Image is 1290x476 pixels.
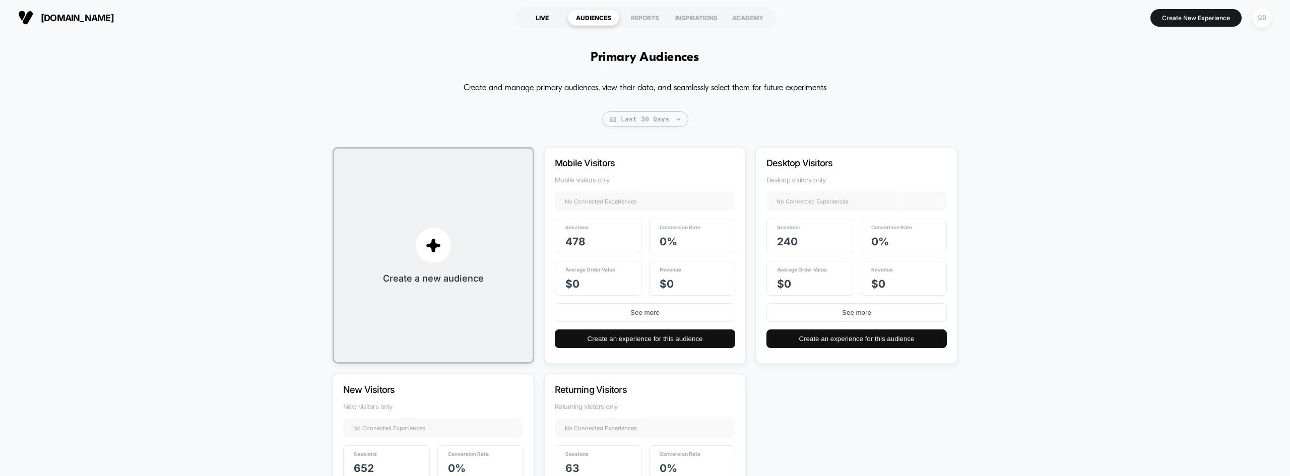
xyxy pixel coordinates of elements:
[591,50,699,65] h1: Primary Audiences
[660,451,700,457] span: Conversion Rate
[671,10,722,26] div: INSPIRATIONS
[871,266,893,273] span: Revenue
[354,462,374,474] span: 652
[871,278,885,290] span: $ 0
[333,147,534,364] button: plusCreate a new audience
[766,176,947,184] span: Desktop visitors only
[610,117,616,122] img: calendar
[766,329,947,348] button: Create an experience for this audience
[565,278,579,290] span: $ 0
[15,10,117,26] button: [DOMAIN_NAME]
[565,224,589,230] span: Sessions
[602,111,688,127] span: Last 30 Days
[343,384,496,395] p: New Visitors
[777,278,791,290] span: $ 0
[677,118,680,120] img: end
[1249,8,1275,28] button: GR
[777,235,798,248] span: 240
[464,80,826,96] p: Create and manage primary audiences, view their data, and seamlessly select them for future exper...
[565,235,586,248] span: 478
[766,158,920,168] p: Desktop Visitors
[722,10,773,26] div: ACADEMY
[871,224,912,230] span: Conversion Rate
[619,10,671,26] div: REPORTS
[555,329,735,348] button: Create an experience for this audience
[383,273,484,284] span: Create a new audience
[565,451,589,457] span: Sessions
[448,451,489,457] span: Conversion Rate
[660,266,681,273] span: Revenue
[660,224,700,230] span: Conversion Rate
[448,462,466,474] span: 0 %
[777,266,827,273] span: Average Order Value
[565,462,579,474] span: 63
[426,238,441,253] img: plus
[555,384,708,395] p: Returning Visitors
[766,303,947,322] button: See more
[555,402,735,411] span: Returning visitors only
[41,13,114,23] span: [DOMAIN_NAME]
[777,224,800,230] span: Sessions
[660,462,677,474] span: 0 %
[565,266,615,273] span: Average Order Value
[555,176,735,184] span: Mobile visitors only
[871,235,889,248] span: 0 %
[18,10,33,25] img: Visually logo
[517,10,568,26] div: LIVE
[1252,8,1272,28] div: GR
[660,235,677,248] span: 0 %
[354,451,377,457] span: Sessions
[568,10,619,26] div: AUDIENCES
[555,303,735,322] button: See more
[660,278,674,290] span: $ 0
[343,402,524,411] span: New visitors only
[1150,9,1242,27] button: Create New Experience
[555,158,708,168] p: Mobile Visitors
